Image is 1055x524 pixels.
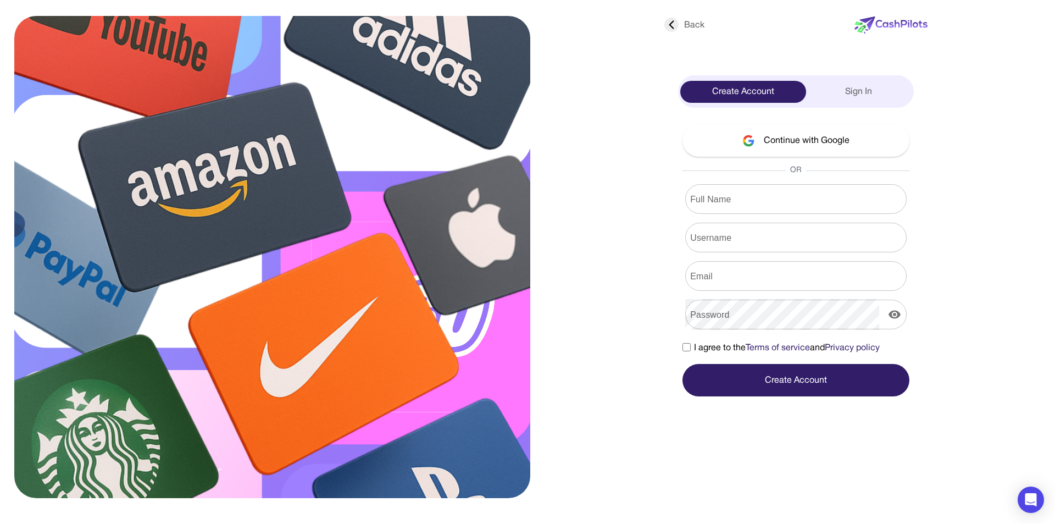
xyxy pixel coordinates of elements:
[786,165,806,176] span: OR
[682,364,909,396] button: Create Account
[806,81,912,103] div: Sign In
[884,304,906,326] button: display the password
[746,344,810,352] a: Terms of service
[682,124,909,157] button: Continue with Google
[664,19,704,32] div: Back
[14,16,530,498] img: sign-up.svg
[854,16,928,34] img: new-logo.svg
[682,343,691,351] input: I agree to theTerms of serviceandPrivacy policy
[825,344,880,352] a: Privacy policy
[742,135,755,147] img: google-logo.svg
[694,341,880,355] span: I agree to the and
[1018,487,1044,513] div: Open Intercom Messenger
[680,81,806,103] div: Create Account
